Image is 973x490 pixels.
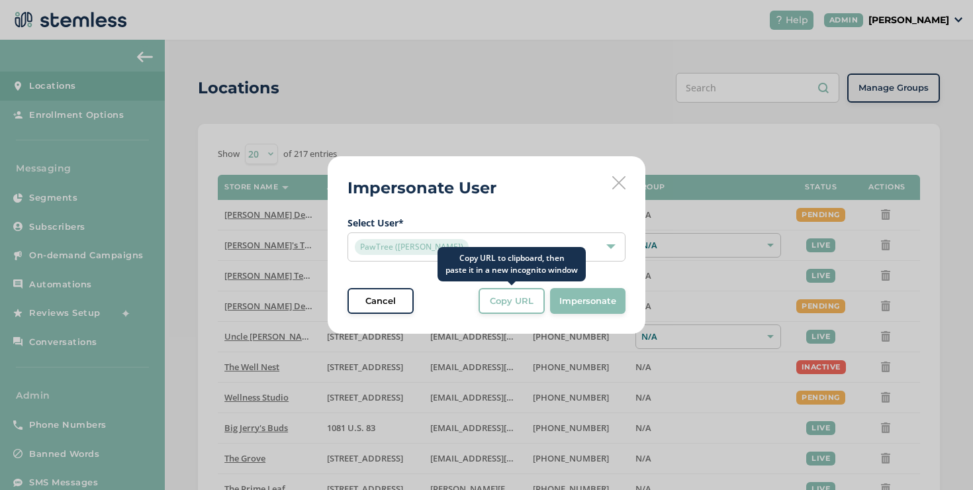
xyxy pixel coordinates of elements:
span: Cancel [365,295,396,308]
iframe: Chat Widget [907,426,973,490]
span: Copy URL [490,295,533,308]
h2: Impersonate User [347,176,496,200]
div: Copy URL to clipboard, then paste it in a new incognito window [438,247,586,281]
span: Impersonate [559,295,616,308]
span: PawTree ([PERSON_NAME]) [355,239,469,255]
button: Impersonate [550,288,625,315]
button: Copy URL [479,288,545,315]
button: Cancel [347,288,414,315]
label: Select User [347,216,625,230]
